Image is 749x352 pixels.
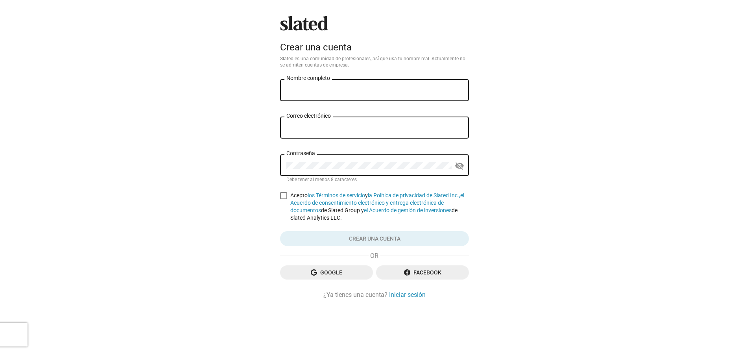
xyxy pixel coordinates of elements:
[389,291,426,299] a: Iniciar sesión
[286,177,357,182] font: Debe tener al menos 8 caracteres
[280,42,352,53] font: Crear una cuenta
[323,291,387,298] font: ¿Ya tienes una cuenta?
[376,265,469,280] button: Facebook
[364,207,452,213] a: el Acuerdo de gestión de inversiones
[290,192,308,198] font: Acepto
[452,158,467,174] button: Mostrar contraseña
[321,207,364,213] font: de Slated Group y
[320,269,342,276] font: Google
[368,192,460,198] a: la Política de privacidad de Slated Inc.,
[389,291,426,298] font: Iniciar sesión
[280,16,469,56] sl-branding: Crear una cuenta
[280,265,373,280] button: Google
[280,56,465,68] font: Slated es una comunidad de profesionales, así que usa tu nombre real. Actualmente no se admiten c...
[455,160,464,172] mat-icon: visibility_off
[340,215,342,221] font: .
[413,269,441,276] font: Facebook
[290,192,464,213] a: el Acuerdo de consentimiento electrónico y entrega electrónica de documentos
[308,192,365,198] a: los Términos de servicio
[365,192,368,198] font: y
